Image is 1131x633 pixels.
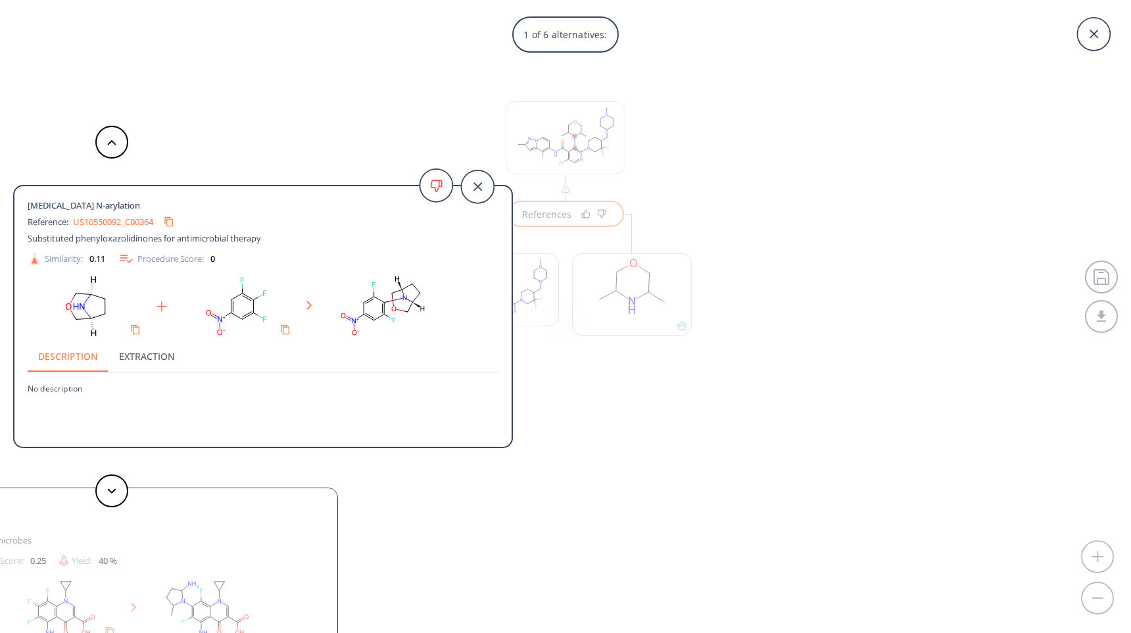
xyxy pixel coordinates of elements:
[178,273,296,340] svg: O=[N+]([O-])c1cc(F)c(F)c(F)c1
[108,340,185,372] button: Extraction
[125,319,146,340] button: Copy to clipboard
[28,340,108,372] button: Description
[275,319,296,340] button: Copy to clipboard
[28,273,146,340] svg: C1C[C@H]2COC[C@@H]1N2
[28,232,261,244] span: Substituted phenyloxazolidinones for antimicrobial therapy
[28,372,498,394] p: No description
[28,340,498,372] div: procedure tabs
[517,21,614,48] p: 1 of 6 alternatives:
[89,255,105,263] div: 0.11
[210,255,215,263] div: 0
[158,211,180,232] button: Copy to clipboard
[118,251,215,266] div: Procedure Score:
[28,216,73,228] span: Reference:
[28,199,145,211] span: [MEDICAL_DATA] N-arylation
[28,252,105,266] div: Similarity:
[323,273,441,340] svg: O=[N+]([O-])c1cc(F)c(N2[C@@H]3CC[C@H]2COC3)c(F)c1
[73,218,153,226] a: US10550092_C00364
